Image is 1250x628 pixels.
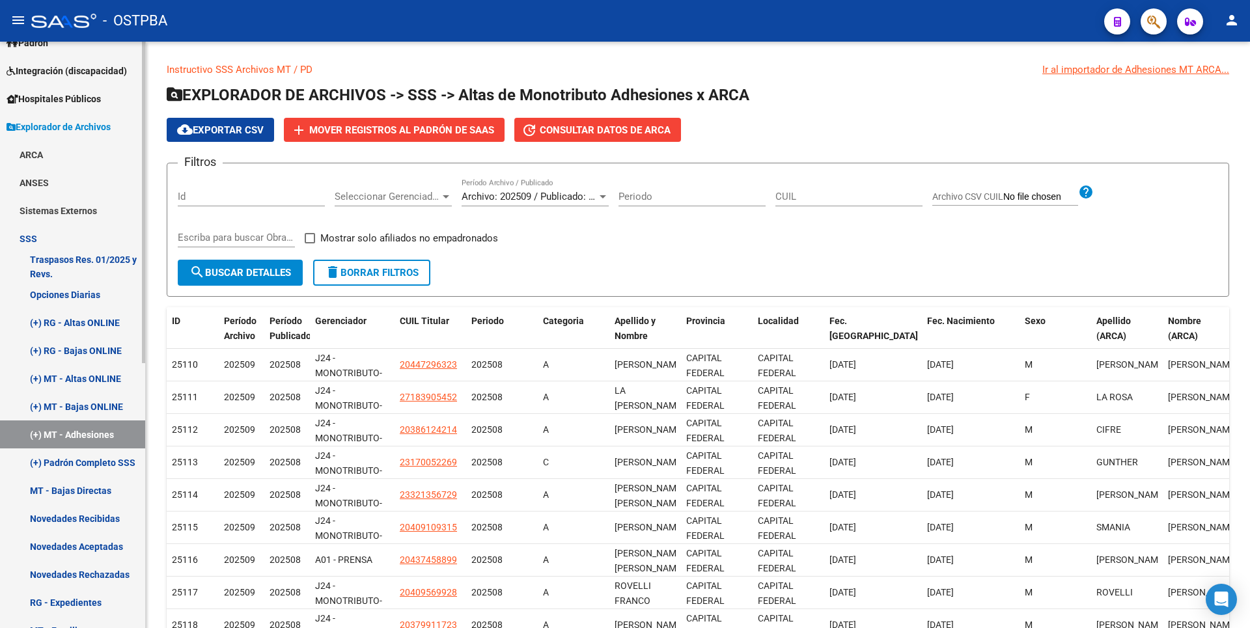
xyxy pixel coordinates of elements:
span: J24 - MONOTRIBUTO-IGUALDAD SALUD-PRENSA [315,418,382,472]
span: [DATE] [927,359,954,370]
span: AVRAMOW CAMPOS [1096,554,1166,565]
span: [PERSON_NAME] [615,359,684,370]
span: [DATE] [829,587,856,597]
span: CIFRE [1096,424,1121,435]
span: Categoria [543,316,584,326]
span: LUCIANO ARIEL [1168,424,1238,435]
span: M [1025,424,1033,435]
div: Open Intercom Messenger [1206,584,1237,615]
span: Nombre (ARCA) [1168,316,1201,341]
span: A [543,554,549,565]
span: [DATE] [829,554,856,565]
datatable-header-cell: Categoria [538,307,609,364]
span: F [1025,392,1030,402]
datatable-header-cell: Gerenciador [310,307,395,364]
button: Consultar datos de ARCA [514,118,681,142]
span: GUIDO RICARDO [1168,489,1238,500]
span: EXPLORADOR DE ARCHIVOS -> SSS -> Altas de Monotributo Adhesiones x ARCA [167,86,749,104]
span: Archivo: 202509 / Publicado: 202508 [462,191,620,202]
datatable-header-cell: Apellido y Nombre [609,307,681,364]
span: Período Archivo [224,316,257,341]
span: M [1025,587,1033,597]
span: 202509 [224,457,255,467]
span: Fec. Nacimiento [927,316,995,326]
a: Instructivo SSS Archivos MT / PD [167,64,312,75]
span: CAPITAL FEDERAL [758,353,796,378]
span: 20437458899 [400,554,457,565]
span: 202508 [270,359,301,370]
span: 20409569928 [400,587,457,597]
span: ADRIANA DORA [1168,392,1238,402]
span: 202508 [270,392,301,402]
span: M [1025,457,1033,467]
span: M [1025,554,1033,565]
span: CAPITAL FEDERAL [686,483,725,508]
span: M [1025,489,1033,500]
span: [PERSON_NAME] [PERSON_NAME] [615,548,684,573]
span: CAPITAL FEDERAL [758,483,796,508]
span: [DATE] [927,424,954,435]
span: Período Publicado [270,316,311,341]
span: 25111 [172,392,198,402]
span: 202508 [270,489,301,500]
span: Fec. [GEOGRAPHIC_DATA] [829,316,918,341]
span: 202509 [224,424,255,435]
span: CAPITAL FEDERAL [686,385,725,411]
span: Hospitales Públicos [7,92,101,106]
span: CALVO TEYLECHEA [1096,489,1166,500]
span: Borrar Filtros [325,267,419,279]
span: Gerenciador [315,316,367,326]
input: Archivo CSV CUIL [1003,191,1078,203]
span: 202508 [270,554,301,565]
span: ROVELLI FRANCO [615,580,651,606]
span: MATIAS EZEQUIEL [1168,522,1238,532]
span: M [1025,522,1033,532]
span: LA [PERSON_NAME] [615,385,684,411]
span: Apellido y Nombre [615,316,656,341]
span: Padrón [7,36,48,50]
span: [DATE] [927,392,954,402]
span: 20447296323 [400,359,457,370]
span: GUNTHER [1096,457,1138,467]
span: A [543,587,549,597]
mat-icon: search [189,264,205,280]
span: CAPITAL FEDERAL [686,515,725,541]
mat-icon: menu [10,12,26,28]
span: Sexo [1025,316,1046,326]
mat-icon: delete [325,264,340,280]
span: 202508 [471,522,503,532]
span: J24 - MONOTRIBUTO-IGUALDAD SALUD-PRENSA [315,450,382,505]
span: CAPITAL FEDERAL [758,515,796,541]
span: 27183905452 [400,392,457,402]
span: 202509 [224,392,255,402]
span: CAPITAL FEDERAL [686,418,725,443]
span: 202508 [471,587,503,597]
span: CAPITAL FEDERAL [686,548,725,573]
span: 202508 [471,359,503,370]
mat-icon: add [291,122,307,138]
span: A [543,522,549,532]
span: CAPITAL FEDERAL [758,418,796,443]
span: J24 - MONOTRIBUTO-IGUALDAD SALUD-PRENSA [315,483,382,538]
span: 202509 [224,489,255,500]
span: M [1025,359,1033,370]
mat-icon: help [1078,184,1094,200]
span: Provincia [686,316,725,326]
span: ROVELLI [1096,587,1133,597]
span: 20386124214 [400,424,457,435]
datatable-header-cell: Fec. Alta [824,307,922,364]
span: [DATE] [927,554,954,565]
span: Seleccionar Gerenciador [335,191,440,202]
span: [DATE] [927,587,954,597]
div: Ir al importador de Adhesiones MT ARCA... [1042,62,1229,77]
span: Localidad [758,316,799,326]
span: Periodo [471,316,504,326]
span: 202508 [270,424,301,435]
button: Borrar Filtros [313,260,430,286]
span: [DATE] [927,522,954,532]
datatable-header-cell: CUIL Titular [395,307,466,364]
span: HECTOR ROBERTO [1168,457,1238,467]
datatable-header-cell: Período Archivo [219,307,264,364]
span: [DATE] [829,522,856,532]
span: Explorador de Archivos [7,120,111,134]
